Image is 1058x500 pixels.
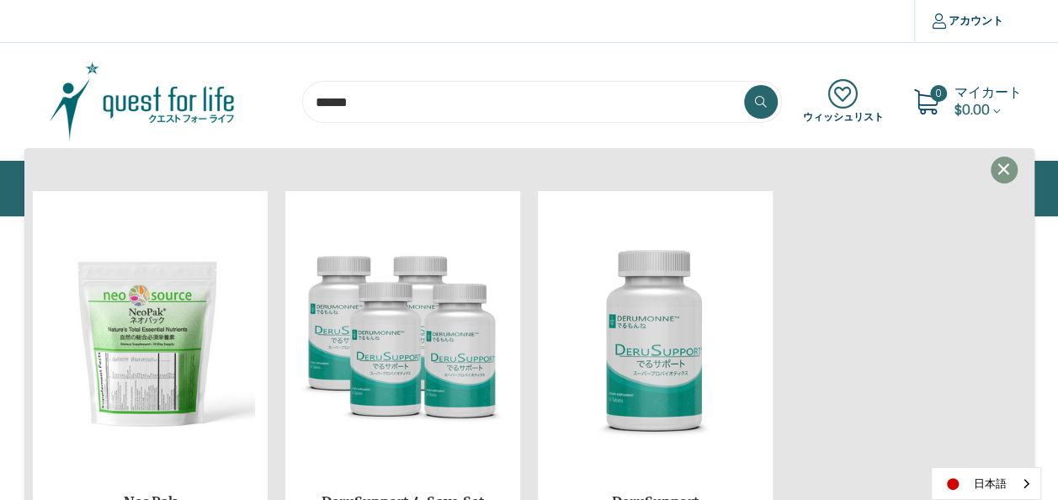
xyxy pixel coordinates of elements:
[930,85,947,102] span: 0
[298,204,508,480] a: DeruSupport 4-Save Set,$190.00
[954,82,1022,120] a: Cart with 0 items
[37,60,247,144] img: クエスト・グループ
[45,237,255,446] img: NeoPak
[932,468,1040,499] a: 日本語
[550,204,760,480] a: DeruSupport,$50.00
[954,82,1022,102] span: マイカート
[298,237,508,446] img: DeruSupport 4-Save Set
[931,467,1041,500] div: Language
[931,467,1041,500] aside: Language selected: 日本語
[803,79,884,125] a: ウィッシュリスト
[954,100,990,120] span: $0.00
[45,204,255,480] a: NeoPak,$75.00
[550,237,760,446] img: DeruSupport
[996,151,1012,189] span: ×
